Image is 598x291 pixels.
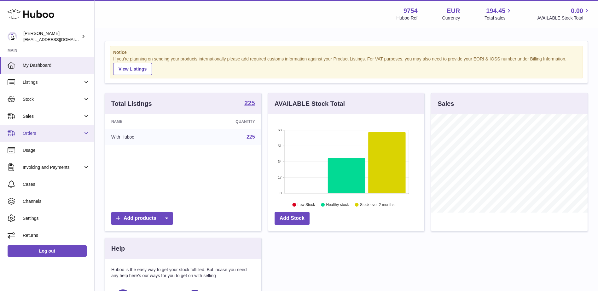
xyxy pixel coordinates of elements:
text: Low Stock [298,203,315,207]
a: View Listings [113,63,152,75]
a: 194.45 Total sales [485,7,513,21]
th: Quantity [187,114,261,129]
strong: 9754 [404,7,418,15]
span: My Dashboard [23,62,90,68]
span: Orders [23,130,83,136]
span: Usage [23,147,90,153]
text: Stock over 2 months [360,203,394,207]
span: 194.45 [486,7,505,15]
span: Channels [23,198,90,204]
span: AVAILABLE Stock Total [537,15,590,21]
h3: Sales [438,100,454,108]
text: 68 [278,128,282,132]
div: If you're planning on sending your products internationally please add required customs informati... [113,56,579,75]
span: [EMAIL_ADDRESS][DOMAIN_NAME] [23,37,93,42]
span: Returns [23,232,90,238]
a: 225 [244,100,255,107]
text: 0 [280,191,282,195]
span: Invoicing and Payments [23,164,83,170]
h3: Total Listings [111,100,152,108]
div: [PERSON_NAME] [23,31,80,43]
text: Healthy stock [326,203,349,207]
strong: Notice [113,49,579,55]
span: Sales [23,113,83,119]
img: info@fieldsluxury.london [8,32,17,41]
text: 51 [278,144,282,148]
a: Add Stock [275,212,310,225]
text: 34 [278,160,282,163]
strong: EUR [447,7,460,15]
a: 225 [247,134,255,140]
span: Total sales [485,15,513,21]
a: Log out [8,245,87,257]
td: With Huboo [105,129,187,145]
text: 17 [278,175,282,179]
span: 0.00 [571,7,583,15]
th: Name [105,114,187,129]
span: Cases [23,181,90,187]
span: Stock [23,96,83,102]
div: Currency [442,15,460,21]
h3: AVAILABLE Stock Total [275,100,345,108]
strong: 225 [244,100,255,106]
div: Huboo Ref [397,15,418,21]
a: 0.00 AVAILABLE Stock Total [537,7,590,21]
span: Settings [23,215,90,221]
h3: Help [111,244,125,253]
span: Listings [23,79,83,85]
p: Huboo is the easy way to get your stock fulfilled. But incase you need any help here's our ways f... [111,267,255,279]
a: Add products [111,212,173,225]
